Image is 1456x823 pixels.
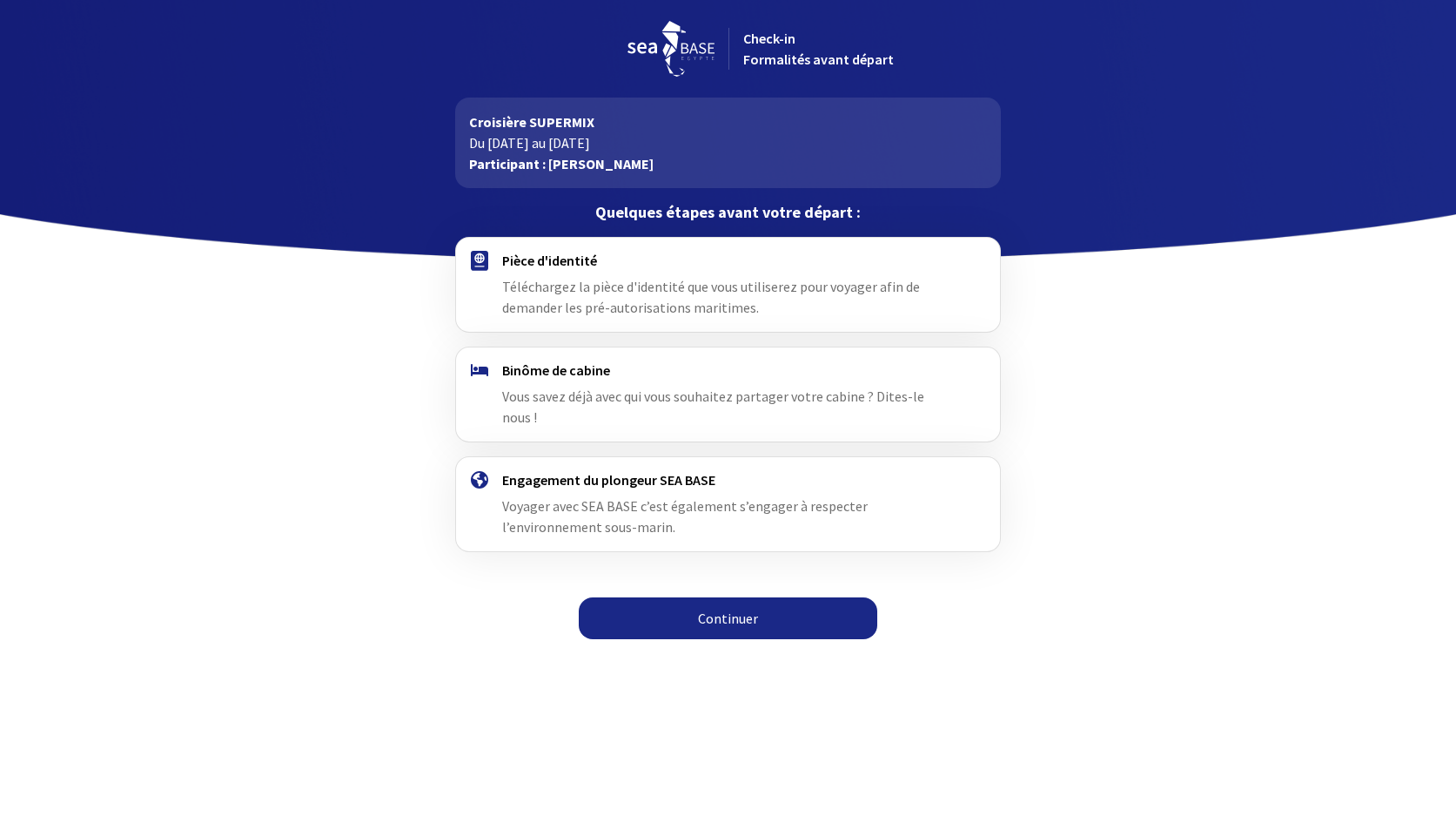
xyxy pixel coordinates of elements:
[471,471,488,489] img: engagement.svg
[627,21,715,77] img: logo_seabase.svg
[469,111,987,132] p: Croisière SUPERMIX
[502,252,954,269] h4: Pièce d'identité
[469,132,987,153] p: Du [DATE] au [DATE]
[471,251,488,271] img: passport.svg
[579,597,877,639] a: Continuer
[743,30,894,68] span: Check-in Formalités avant départ
[471,364,488,376] img: binome.svg
[455,202,1001,223] p: Quelques étapes avant votre départ :
[502,471,954,489] h4: Engagement du plongeur SEA BASE
[502,497,868,536] span: Voyager avec SEA BASE c’est également s’engager à respecter l’environnement sous-marin.
[502,388,924,426] span: Vous savez déjà avec qui vous souhaitez partager votre cabine ? Dites-le nous !
[502,278,920,316] span: Téléchargez la pièce d'identité que vous utiliserez pour voyager afin de demander les pré-autoris...
[469,153,987,174] p: Participant : [PERSON_NAME]
[502,361,954,379] h4: Binôme de cabine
